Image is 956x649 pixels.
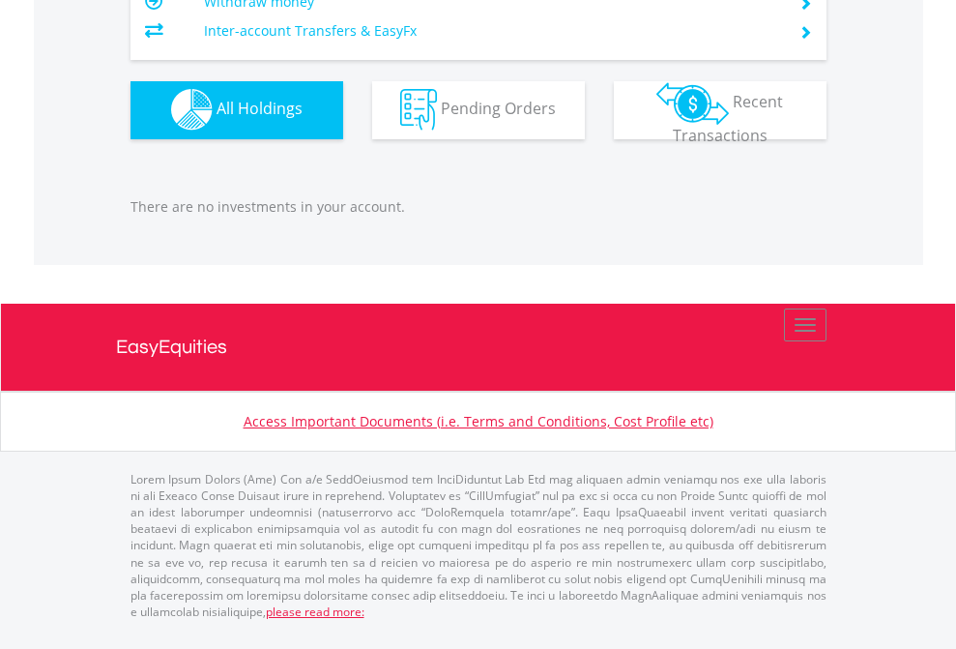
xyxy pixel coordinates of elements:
[656,82,729,125] img: transactions-zar-wht.png
[130,471,826,620] p: Lorem Ipsum Dolors (Ame) Con a/e SeddOeiusmod tem InciDiduntut Lab Etd mag aliquaen admin veniamq...
[171,89,213,131] img: holdings-wht.png
[130,197,826,217] p: There are no investments in your account.
[441,98,556,119] span: Pending Orders
[266,604,364,620] a: please read more:
[217,98,303,119] span: All Holdings
[244,412,713,430] a: Access Important Documents (i.e. Terms and Conditions, Cost Profile etc)
[116,304,841,391] a: EasyEquities
[372,81,585,139] button: Pending Orders
[204,16,775,45] td: Inter-account Transfers & EasyFx
[130,81,343,139] button: All Holdings
[673,91,784,146] span: Recent Transactions
[400,89,437,131] img: pending_instructions-wht.png
[614,81,826,139] button: Recent Transactions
